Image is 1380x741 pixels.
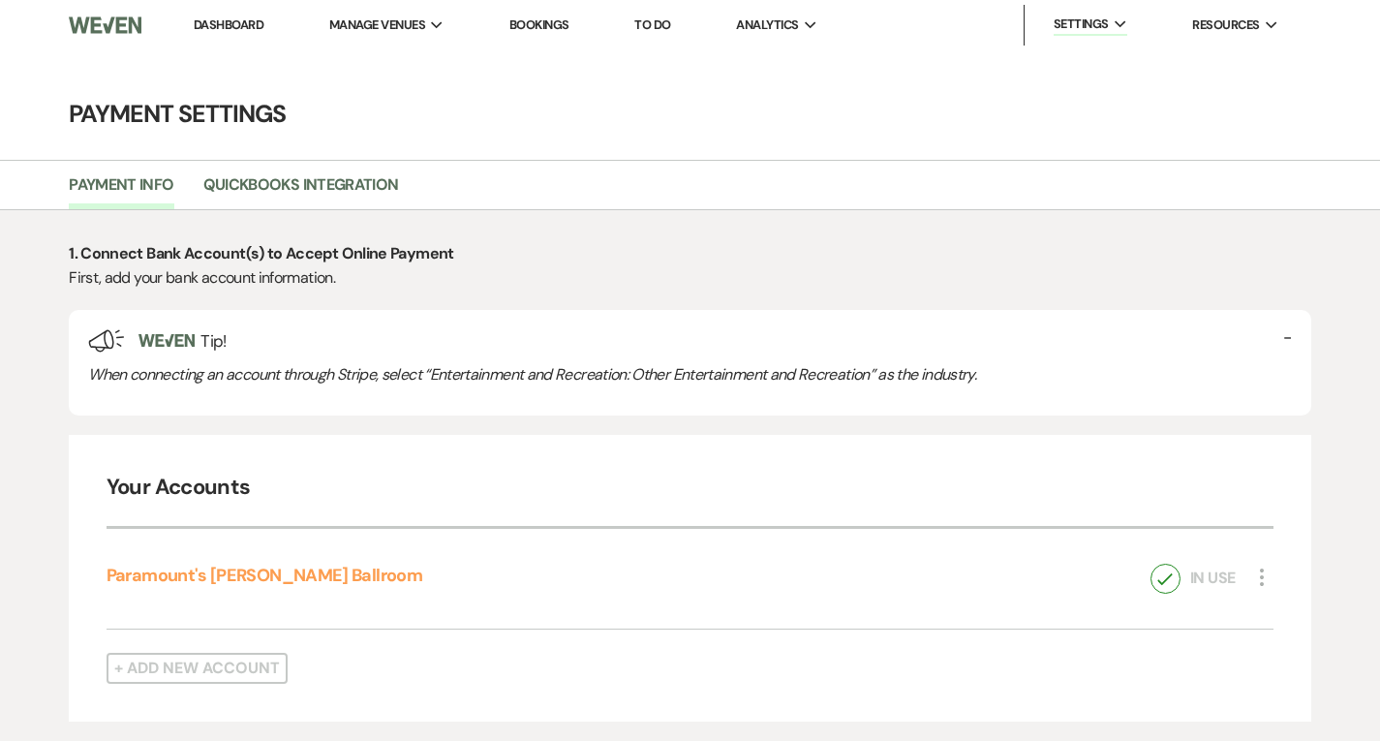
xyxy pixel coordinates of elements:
[138,334,195,347] img: weven-logo-green.svg
[107,564,422,587] a: Paramount's [PERSON_NAME] Ballroom
[88,329,125,353] img: loud-speaker-illustration.svg
[634,16,670,33] a: To Do
[69,5,141,46] img: Weven Logo
[107,653,288,684] button: + Add New Account
[1150,564,1235,594] div: In Use
[88,354,1292,396] div: When connecting an account through Stripe, select “Entertainment and Recreation: Other Entertainm...
[69,310,1311,417] div: Tip!
[69,241,1311,266] p: 1. Connect Bank Account(s) to Accept Online Payment
[509,16,569,33] a: Bookings
[203,172,399,209] a: Quickbooks Integration
[1283,329,1292,346] button: -
[69,172,173,209] a: Payment Info
[1192,15,1259,35] span: Resources
[107,473,1274,503] h4: Your Accounts
[69,265,1311,291] p: First, add your bank account information.
[1054,15,1109,34] span: Settings
[194,16,263,33] a: Dashboard
[736,15,798,35] span: Analytics
[329,15,425,35] span: Manage Venues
